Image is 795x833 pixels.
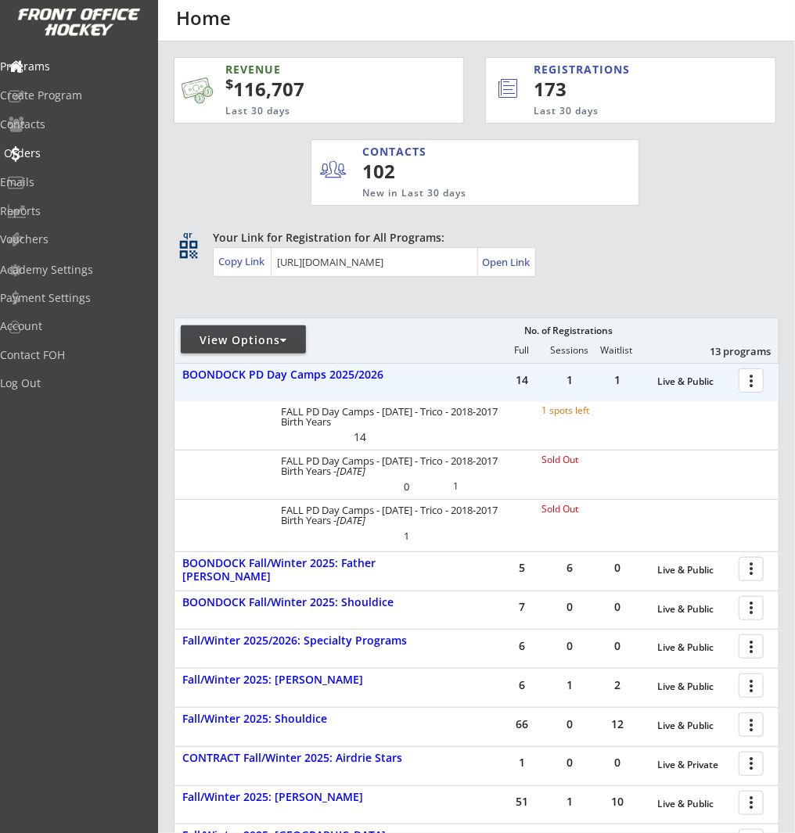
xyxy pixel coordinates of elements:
[182,713,426,726] div: Fall/Winter 2025: Shouldice
[177,238,200,261] button: qr_code
[336,464,365,478] em: [DATE]
[482,251,531,273] a: Open Link
[657,376,731,387] div: Live & Public
[281,407,520,427] div: FALL PD Day Camps - [DATE] - Trico - 2018-2017 Birth Years
[225,62,392,77] div: REVENUE
[546,601,593,612] div: 0
[541,406,642,415] div: 1 spots left
[182,634,426,648] div: Fall/Winter 2025/2026: Specialty Programs
[739,791,764,815] button: more_vert
[383,482,430,492] div: 0
[594,719,641,730] div: 12
[546,375,593,386] div: 1
[182,752,426,765] div: CONTRACT Fall/Winter 2025: Airdrie Stars
[739,713,764,737] button: more_vert
[546,757,593,768] div: 0
[498,757,545,768] div: 1
[593,345,640,356] div: Waitlist
[182,596,426,609] div: BOONDOCK Fall/Winter 2025: Shouldice
[383,531,430,541] div: 1
[182,673,426,687] div: Fall/Winter 2025: [PERSON_NAME]
[739,368,764,393] button: more_vert
[739,557,764,581] button: more_vert
[498,796,545,807] div: 51
[546,562,593,573] div: 6
[546,680,593,691] div: 1
[482,256,531,269] div: Open Link
[281,456,520,476] div: FALL PD Day Camps - [DATE] - Trico - 2018-2017 Birth Years -
[225,105,392,118] div: Last 30 days
[182,557,426,583] div: BOONDOCK Fall/Winter 2025: Father [PERSON_NAME]
[225,74,233,93] sup: $
[225,76,415,102] div: 116,707
[546,641,593,652] div: 0
[281,505,520,526] div: FALL PD Day Camps - [DATE] - Trico - 2018-2017 Birth Years -
[498,562,545,573] div: 5
[362,187,566,200] div: New in Last 30 days
[498,680,545,691] div: 6
[546,719,593,730] div: 0
[178,230,197,240] div: qr
[657,759,731,770] div: Live & Private
[336,432,383,443] div: 14
[657,799,731,810] div: Live & Public
[520,325,617,336] div: No. of Registrations
[362,144,433,160] div: CONTACTS
[739,596,764,620] button: more_vert
[498,641,545,652] div: 6
[594,757,641,768] div: 0
[739,673,764,698] button: more_vert
[546,796,593,807] div: 1
[498,345,545,356] div: Full
[657,604,731,615] div: Live & Public
[534,62,706,77] div: REGISTRATIONS
[362,158,459,185] div: 102
[657,565,731,576] div: Live & Public
[541,455,642,465] div: Sold Out
[594,641,641,652] div: 0
[534,105,711,118] div: Last 30 days
[689,344,771,358] div: 13 programs
[4,148,145,159] div: Orders
[657,642,731,653] div: Live & Public
[213,230,731,246] div: Your Link for Registration for All Programs:
[534,76,723,102] div: 173
[594,375,641,386] div: 1
[739,752,764,776] button: more_vert
[541,504,642,514] div: Sold Out
[594,601,641,612] div: 0
[594,796,641,807] div: 10
[657,720,731,731] div: Live & Public
[182,368,426,382] div: BOONDOCK PD Day Camps 2025/2026
[182,791,426,804] div: Fall/Winter 2025: [PERSON_NAME]
[336,513,365,527] em: [DATE]
[546,345,593,356] div: Sessions
[498,601,545,612] div: 7
[594,680,641,691] div: 2
[181,332,306,348] div: View Options
[433,482,479,491] div: 1
[218,254,268,268] div: Copy Link
[739,634,764,659] button: more_vert
[498,719,545,730] div: 66
[657,681,731,692] div: Live & Public
[594,562,641,573] div: 0
[498,375,545,386] div: 14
